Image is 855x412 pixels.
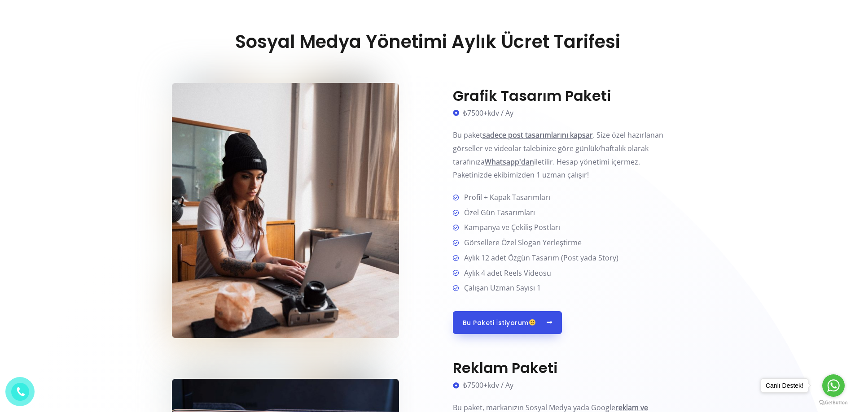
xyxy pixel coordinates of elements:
[453,87,684,104] h3: Grafik Tasarım Paketi
[482,130,593,140] b: sadece post tasarımlarını kapsar
[453,311,562,334] a: Bu Paketi İstiyorum🙂
[460,282,541,295] span: Çalışan Uzman Sayısı 1
[460,252,618,265] span: Aylık 12 adet Özgün Tasarım (Post yada Story)
[463,319,536,326] span: Bu Paketi İstiyorum
[460,267,551,280] span: Aylık 4 adet Reels Videosu
[13,385,27,399] img: phone.png
[529,319,535,325] img: 🙂
[460,379,513,392] span: ₺7500+kdv / Ay
[453,360,684,377] h3: Reklam Paketi
[453,129,684,182] p: Bu paket . Size özel hazırlanan görseller ve videolar talebinize göre günlük/haftalık olarak tara...
[460,107,513,120] span: ₺7500+kdv / Ay
[761,379,808,392] div: Canlı Destek!
[761,378,808,393] a: Canlı Destek!
[822,374,845,397] a: Go to whatsapp
[819,400,848,406] a: Go to GetButton.io website
[460,191,550,204] span: Profil + Kapak Tasarımları
[485,157,534,167] b: Whatsapp'dan
[172,31,684,52] h2: Sosyal Medya Yönetimi Aylık Ücret Tarifesi
[172,83,399,338] img: dusan-jovic-4JpCi9jWaOA-unsplash
[460,221,560,234] span: Kampanya ve Çekiliş Postları
[460,206,535,220] span: Özel Gün Tasarımları
[460,236,582,250] span: Görsellere Özel Slogan Yerleştirme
